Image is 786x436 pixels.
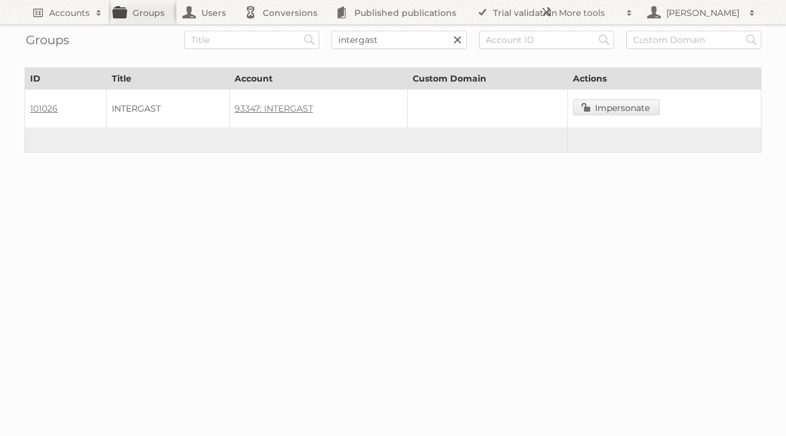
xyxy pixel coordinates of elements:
input: Account ID [479,31,614,49]
h2: [PERSON_NAME] [663,7,743,19]
th: Title [107,68,230,90]
input: Account Name [332,31,467,49]
a: Impersonate [573,99,660,115]
a: 93347: INTERGAST [235,103,313,114]
input: Search [595,31,613,49]
th: ID [25,68,107,90]
input: Title [184,31,319,49]
input: Search [742,31,761,49]
th: Actions [567,68,761,90]
a: 101026 [30,103,58,114]
input: Custom Domain [626,31,761,49]
th: Custom Domain [408,68,567,90]
input: Search [300,31,319,49]
h2: Accounts [49,7,90,19]
th: Account [229,68,408,90]
td: INTERGAST [107,90,230,128]
h2: More tools [559,7,620,19]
